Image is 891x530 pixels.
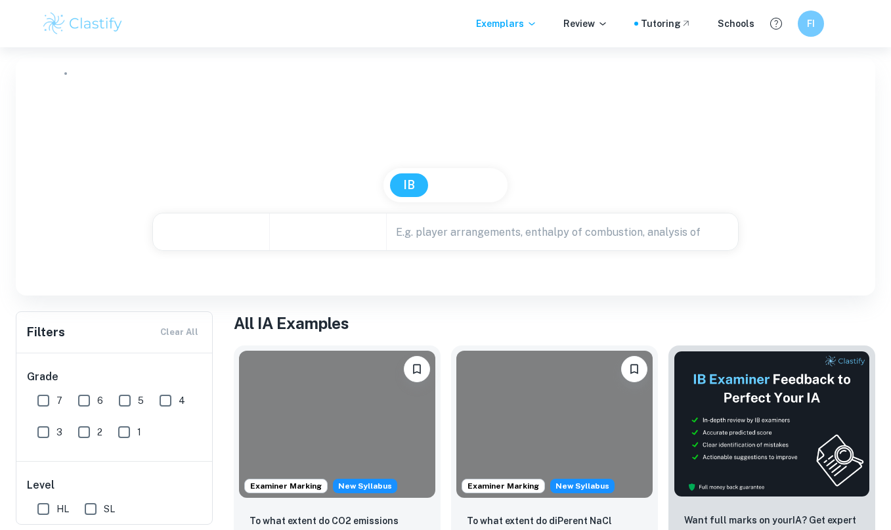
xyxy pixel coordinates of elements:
[641,16,691,31] a: Tutoring
[550,479,615,493] div: Starting from the May 2026 session, the ESS IA requirements have changed. We created this exempla...
[234,311,875,335] h1: All IA Examples
[563,16,608,31] p: Review
[27,369,203,385] h6: Grade
[29,64,54,83] a: Home
[26,131,865,147] p: Type a search phrase to find the most relevant IA examples for you
[431,173,501,197] button: College
[706,221,729,243] button: Search
[476,16,537,31] p: Exemplars
[404,356,430,382] button: Bookmark
[390,173,428,197] button: IB
[56,425,62,439] span: 3
[718,16,754,31] a: Schools
[41,11,125,37] img: Clastify logo
[765,12,787,35] button: Help and Feedback
[26,95,865,126] h1: IB IA examples for all subjects
[97,425,102,439] span: 2
[803,16,818,31] h6: FI
[97,393,103,408] span: 6
[27,477,203,493] h6: Level
[27,323,65,342] h6: Filters
[245,480,327,492] span: Examiner Marking
[137,425,141,439] span: 1
[621,356,647,382] button: Bookmark
[333,479,397,493] div: Starting from the May 2026 session, the ESS IA requirements have changed. We created this exempla...
[153,213,269,250] div: IA
[674,351,870,497] img: Thumbnail
[550,479,615,493] span: New Syllabus
[387,213,701,250] input: E.g. player arrangements, enthalpy of combustion, analysis of a big city...
[77,66,87,81] p: IA
[104,502,115,516] span: SL
[333,479,397,493] span: New Syllabus
[138,393,144,408] span: 5
[56,393,62,408] span: 7
[363,223,381,241] button: Open
[798,11,824,37] button: FI
[462,480,544,492] span: Examiner Marking
[179,393,185,408] span: 4
[56,502,69,516] span: HL
[26,261,865,275] p: Not sure what to search for? You can always look through our example Internal Assessments below f...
